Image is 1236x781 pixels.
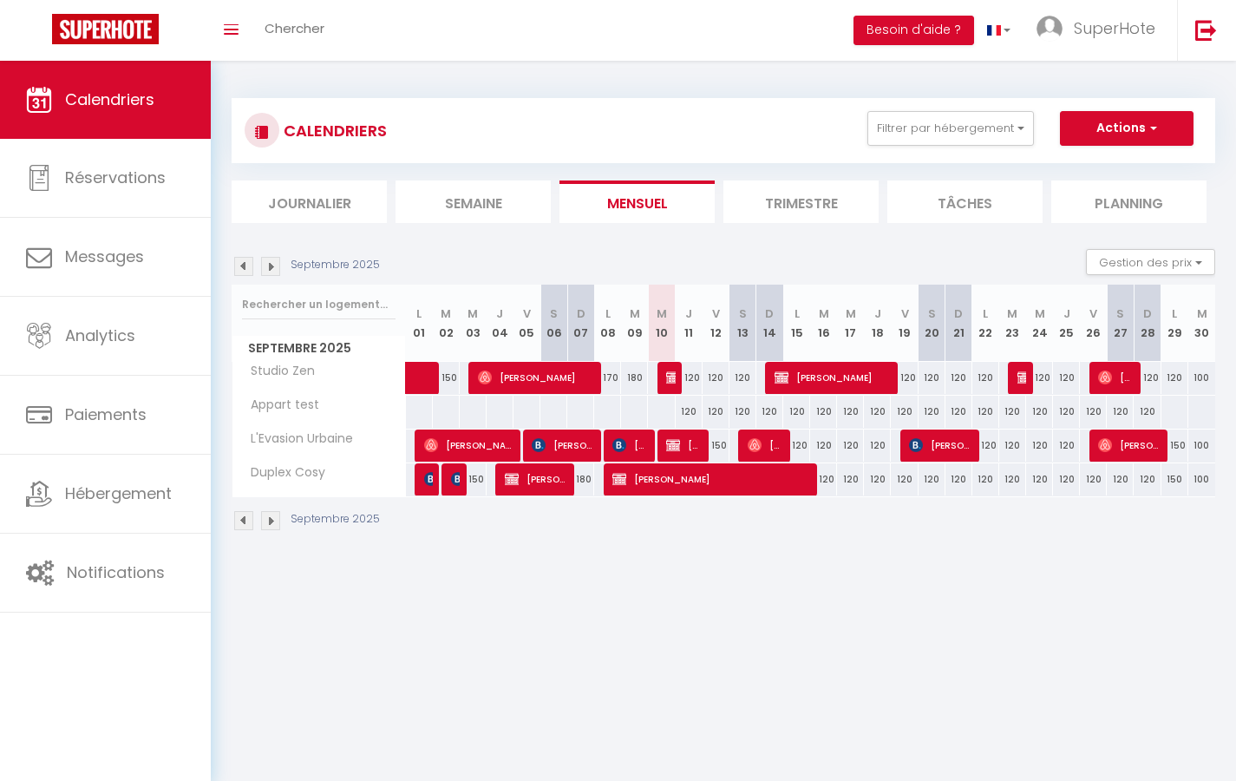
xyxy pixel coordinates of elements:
span: Messages [65,246,144,267]
th: 11 [676,285,703,362]
abbr: M [657,305,667,322]
th: 12 [703,285,729,362]
abbr: J [1063,305,1070,322]
button: Actions [1060,111,1193,146]
th: 14 [756,285,783,362]
abbr: M [441,305,451,322]
div: 120 [999,430,1026,462]
div: 120 [945,362,972,394]
abbr: V [901,305,909,322]
th: 05 [513,285,540,362]
div: 120 [919,396,945,428]
div: 120 [972,362,999,394]
span: Notifications [67,561,165,583]
th: 26 [1080,285,1107,362]
div: 120 [999,463,1026,496]
span: [PERSON_NAME] [1098,429,1161,462]
div: 120 [1107,463,1134,496]
p: Septembre 2025 [291,257,380,273]
abbr: M [819,305,829,322]
th: 24 [1026,285,1053,362]
abbr: M [1007,305,1017,322]
div: 120 [1026,463,1053,496]
div: 120 [1053,396,1080,428]
li: Mensuel [559,180,715,223]
div: 120 [945,463,972,496]
span: SuperHote [1074,17,1155,39]
div: 120 [729,396,756,428]
span: [PERSON_NAME] [451,463,460,496]
div: 120 [729,362,756,394]
button: Ouvrir le widget de chat LiveChat [14,7,66,59]
th: 23 [999,285,1026,362]
abbr: S [550,305,558,322]
th: 22 [972,285,999,362]
th: 16 [810,285,837,362]
div: 120 [783,430,810,462]
th: 08 [594,285,621,362]
span: [PERSON_NAME] [748,429,783,462]
div: 120 [919,362,945,394]
p: Septembre 2025 [291,511,380,528]
div: 120 [864,430,891,462]
span: [PERSON_NAME] [1098,361,1134,394]
div: 120 [919,463,945,496]
span: Duplex Cosy [235,463,330,482]
div: 120 [676,396,703,428]
li: Semaine [396,180,551,223]
h3: CALENDRIERS [279,111,387,150]
div: 120 [756,396,783,428]
span: Hébergement [65,482,172,504]
abbr: M [1197,305,1207,322]
span: [PERSON_NAME] [909,429,971,462]
div: 120 [1134,362,1161,394]
abbr: D [765,305,774,322]
abbr: S [928,305,936,322]
div: 150 [703,430,729,462]
div: 150 [1161,463,1188,496]
li: Trimestre [723,180,879,223]
button: Filtrer par hébergement [867,111,1034,146]
th: 28 [1134,285,1161,362]
span: L'Evasion Urbaine [235,430,357,449]
th: 29 [1161,285,1188,362]
div: 180 [621,362,648,394]
th: 01 [406,285,433,362]
div: 120 [1134,463,1161,496]
abbr: M [630,305,640,322]
div: 120 [1053,463,1080,496]
abbr: L [1172,305,1177,322]
span: [PERSON_NAME] [PERSON_NAME] [1017,361,1026,394]
th: 15 [783,285,810,362]
div: 120 [703,396,729,428]
div: 120 [1026,362,1053,394]
span: Septembre 2025 [232,336,405,361]
span: [PERSON_NAME] [505,463,567,496]
abbr: S [739,305,747,322]
th: 30 [1188,285,1215,362]
div: 120 [1134,396,1161,428]
abbr: L [416,305,422,322]
abbr: D [954,305,963,322]
th: 09 [621,285,648,362]
div: 120 [837,396,864,428]
div: 150 [460,463,487,496]
span: [PERSON_NAME] [775,361,891,394]
th: 02 [433,285,460,362]
span: Studio Zen [235,362,319,381]
div: 120 [972,396,999,428]
div: 120 [783,396,810,428]
div: 150 [1161,430,1188,462]
div: 120 [1080,463,1107,496]
input: Rechercher un logement... [242,289,396,320]
th: 07 [567,285,594,362]
span: Calendriers [65,89,154,110]
div: 120 [864,396,891,428]
div: 100 [1188,463,1215,496]
button: Gestion des prix [1086,249,1215,275]
abbr: V [712,305,720,322]
th: 25 [1053,285,1080,362]
span: Paiements [65,404,147,425]
div: 120 [676,362,703,394]
div: 120 [837,430,864,462]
